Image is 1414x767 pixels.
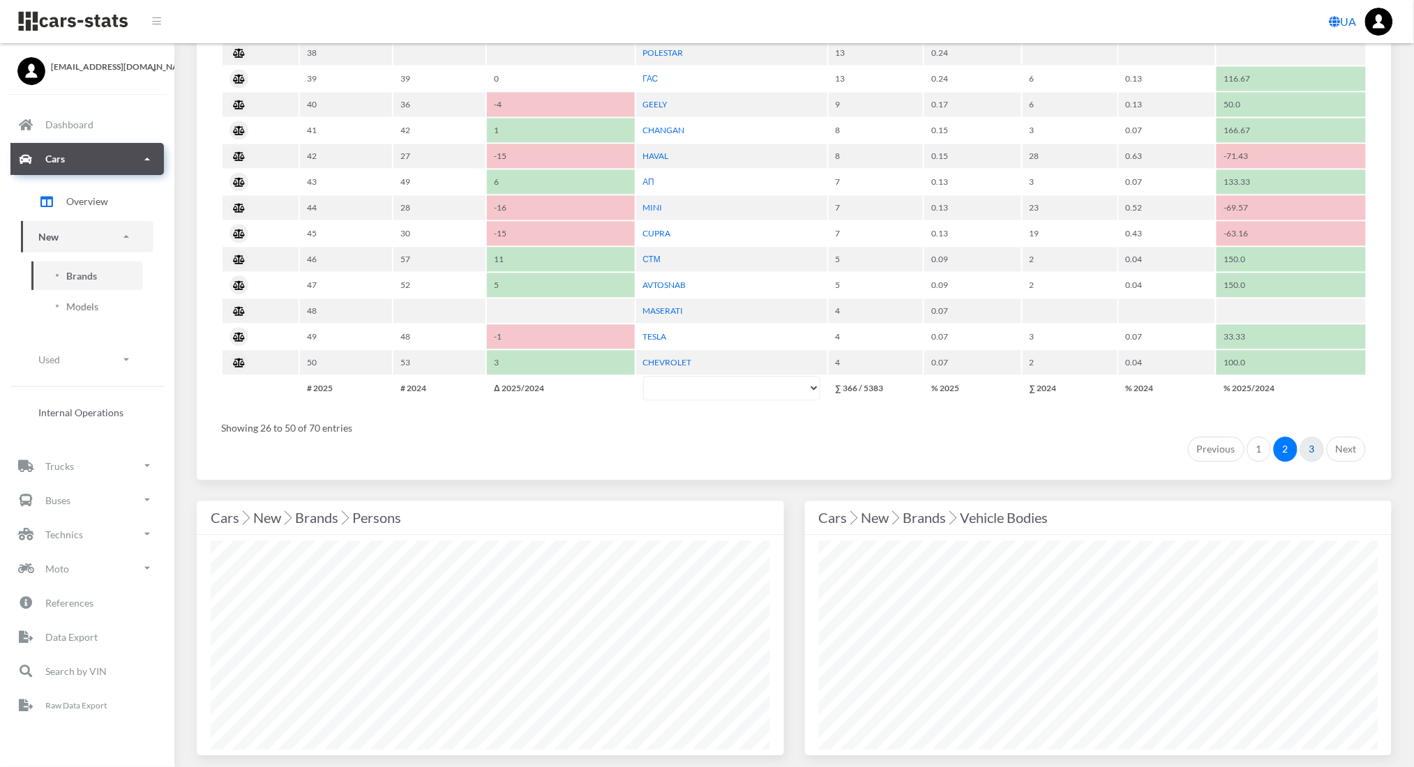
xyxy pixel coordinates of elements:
a: MINI [643,202,663,213]
td: 0.09 [924,247,1021,271]
a: Technics [10,518,164,550]
td: 0.24 [924,66,1021,91]
td: 100.0 [1217,350,1366,374]
p: Buses [45,492,70,509]
a: Used [21,344,153,375]
td: 0.63 [1119,144,1215,168]
td: 9 [829,92,924,116]
td: -63.16 [1217,221,1366,245]
th: % 2025/2024 [1217,376,1366,400]
td: 48 [300,298,392,323]
a: 3 [1300,436,1324,462]
a: Cars [10,143,164,175]
td: -71.43 [1217,144,1366,168]
a: Buses [10,484,164,516]
td: 8 [829,118,924,142]
td: 0.04 [1119,273,1215,297]
a: Trucks [10,450,164,482]
a: HAVAL [643,151,669,161]
td: 0.13 [1119,66,1215,91]
td: 2 [1023,247,1118,271]
td: 41 [300,118,392,142]
td: -15 [487,221,634,245]
a: [EMAIL_ADDRESS][DOMAIN_NAME] [17,57,157,73]
a: GEELY [643,99,668,109]
td: 0.13 [1119,92,1215,116]
td: 38 [300,40,392,65]
td: 50.0 [1217,92,1366,116]
a: New [21,221,153,252]
div: Showing 26 to 50 of 70 entries [221,412,1367,435]
span: Overview [66,194,108,208]
a: ГАС [643,73,659,84]
td: 28 [393,195,486,220]
td: 6 [1023,66,1118,91]
a: Overview [21,184,153,219]
td: 13 [829,40,924,65]
p: Search by VIN [45,662,107,680]
td: 2 [1023,350,1118,374]
td: 4 [829,324,924,349]
a: TESLA [643,331,667,342]
img: ... [1365,8,1393,36]
td: 0.13 [924,195,1021,220]
p: Data Export [45,628,98,646]
p: New [38,228,59,245]
td: 30 [393,221,486,245]
td: 28 [1023,144,1118,168]
a: Dashboard [10,109,164,141]
td: 39 [393,66,486,91]
td: 49 [300,324,392,349]
td: 0 [487,66,634,91]
td: 44 [300,195,392,220]
td: 6 [1023,92,1118,116]
td: 1 [487,118,634,142]
td: 133.33 [1217,169,1366,194]
a: Data Export [10,621,164,653]
td: 57 [393,247,486,271]
td: -69.57 [1217,195,1366,220]
td: 150.0 [1217,273,1366,297]
td: 49 [393,169,486,194]
a: CHEVROLET [643,357,692,367]
td: 3 [1023,324,1118,349]
td: 0.04 [1119,247,1215,271]
a: Next [1327,436,1366,462]
p: Moto [45,560,69,577]
th: Δ 2025/2024 [487,376,634,400]
p: Technics [45,526,83,543]
td: 47 [300,273,392,297]
a: AVTOSNAB [643,280,686,290]
p: Raw Data Export [45,698,107,713]
td: 36 [393,92,486,116]
a: Internal Operations [21,398,153,427]
a: POLESTAR [643,47,684,58]
td: 0.09 [924,273,1021,297]
td: -15 [487,144,634,168]
td: 166.67 [1217,118,1366,142]
td: 0.15 [924,118,1021,142]
p: Cars [45,150,65,167]
td: 40 [300,92,392,116]
th: % 2024 [1119,376,1215,400]
td: 4 [829,350,924,374]
td: 5 [829,273,924,297]
td: 11 [487,247,634,271]
td: 45 [300,221,392,245]
td: 46 [300,247,392,271]
td: 23 [1023,195,1118,220]
td: 0.07 [1119,169,1215,194]
a: Previous [1188,436,1244,462]
td: 6 [487,169,634,194]
td: 8 [829,144,924,168]
p: Trucks [45,457,74,475]
td: 3 [1023,169,1118,194]
th: # 2025 [300,376,392,400]
td: 0.13 [924,221,1021,245]
td: 19 [1023,221,1118,245]
td: 0.07 [924,350,1021,374]
td: 0.07 [924,324,1021,349]
td: 33.33 [1217,324,1366,349]
td: 48 [393,324,486,349]
a: 2 [1274,436,1298,462]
